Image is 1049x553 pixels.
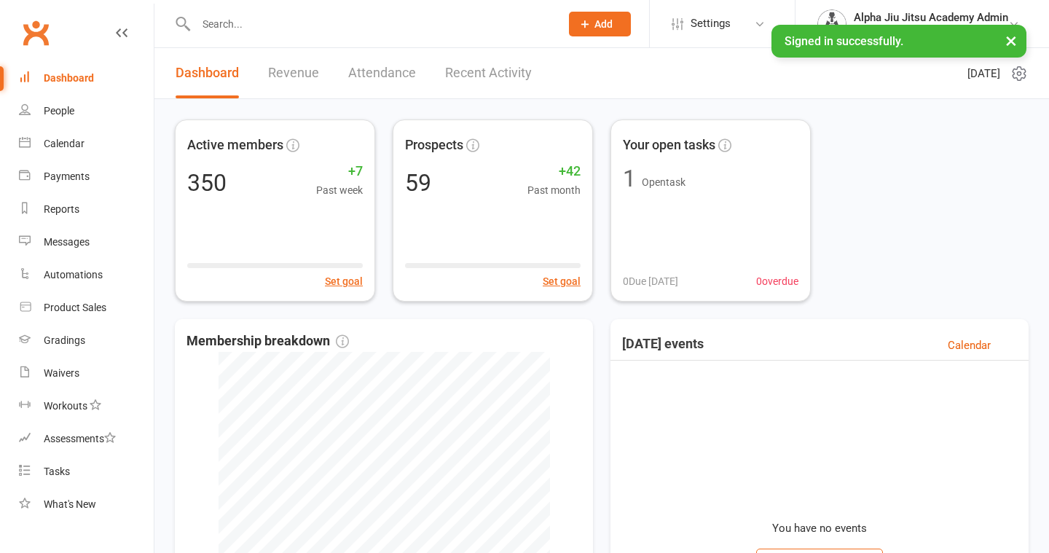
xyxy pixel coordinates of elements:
[44,203,79,215] div: Reports
[405,135,463,156] span: Prospects
[44,105,74,117] div: People
[622,337,704,354] h3: [DATE] events
[316,182,363,198] span: Past week
[623,273,678,289] span: 0 Due [DATE]
[569,12,631,36] button: Add
[44,367,79,379] div: Waivers
[19,128,154,160] a: Calendar
[19,160,154,193] a: Payments
[527,182,581,198] span: Past month
[44,236,90,248] div: Messages
[19,226,154,259] a: Messages
[19,324,154,357] a: Gradings
[19,95,154,128] a: People
[192,14,550,34] input: Search...
[19,357,154,390] a: Waivers
[445,48,532,98] a: Recent Activity
[772,519,867,537] p: You have no events
[967,65,1000,82] span: [DATE]
[623,167,636,190] div: 1
[623,135,715,156] span: Your open tasks
[44,269,103,281] div: Automations
[19,488,154,521] a: What's New
[17,15,54,51] a: Clubworx
[854,11,1008,24] div: Alpha Jiu Jitsu Academy Admin
[691,7,731,40] span: Settings
[948,337,991,354] a: Calendar
[187,171,227,195] div: 350
[44,302,106,313] div: Product Sales
[44,138,85,149] div: Calendar
[998,25,1024,56] button: ×
[543,273,581,289] button: Set goal
[325,273,363,289] button: Set goal
[594,18,613,30] span: Add
[19,259,154,291] a: Automations
[642,176,685,188] span: Open task
[44,170,90,182] div: Payments
[44,498,96,510] div: What's New
[44,334,85,346] div: Gradings
[268,48,319,98] a: Revenue
[405,171,431,195] div: 59
[756,273,798,289] span: 0 overdue
[19,455,154,488] a: Tasks
[19,291,154,324] a: Product Sales
[785,34,903,48] span: Signed in successfully.
[19,423,154,455] a: Assessments
[817,9,846,39] img: thumb_image1751406779.png
[348,48,416,98] a: Attendance
[854,24,1008,37] div: Alpha Jiu Jitsu Academy
[316,161,363,182] span: +7
[19,193,154,226] a: Reports
[44,400,87,412] div: Workouts
[19,62,154,95] a: Dashboard
[44,466,70,477] div: Tasks
[19,390,154,423] a: Workouts
[44,72,94,84] div: Dashboard
[176,48,239,98] a: Dashboard
[44,433,116,444] div: Assessments
[186,331,349,352] span: Membership breakdown
[187,135,283,156] span: Active members
[527,161,581,182] span: +42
